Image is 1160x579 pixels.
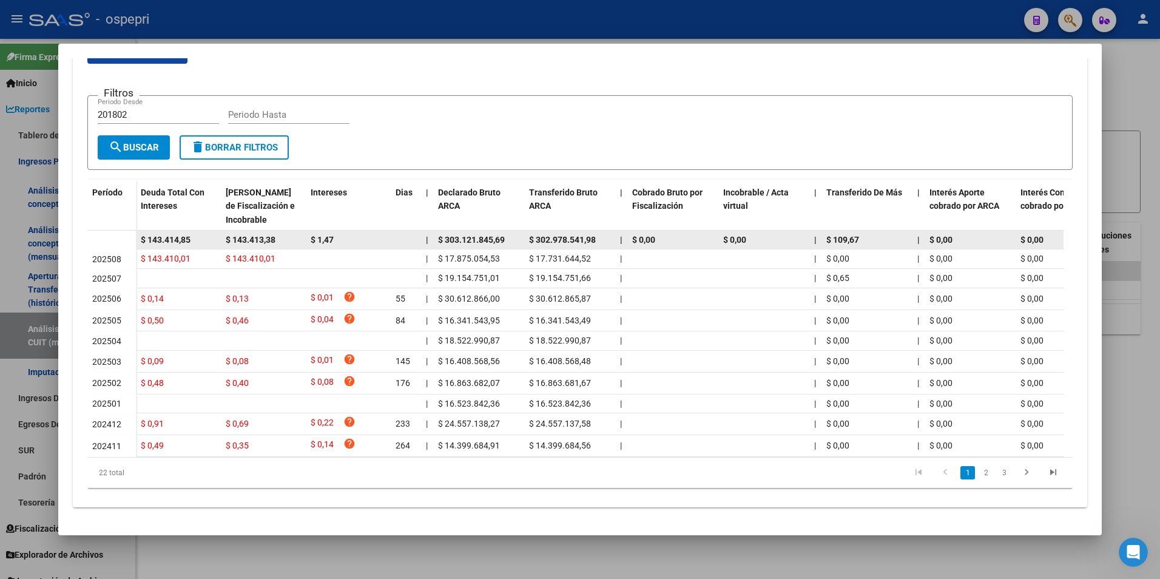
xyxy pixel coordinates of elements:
[977,462,995,483] li: page 2
[433,180,524,233] datatable-header-cell: Declarado Bruto ARCA
[929,254,953,263] span: $ 0,00
[221,180,306,233] datatable-header-cell: Deuda Bruta Neto de Fiscalización e Incobrable
[1020,399,1044,408] span: $ 0,00
[1119,538,1148,567] iframe: Intercom live chat
[1020,336,1044,345] span: $ 0,00
[814,235,817,245] span: |
[814,441,816,450] span: |
[814,336,816,345] span: |
[426,294,428,303] span: |
[620,336,622,345] span: |
[723,235,746,245] span: $ 0,00
[396,419,410,428] span: 233
[929,273,953,283] span: $ 0,00
[97,47,178,58] span: Exportar CSV
[92,294,121,303] span: 202506
[620,235,622,245] span: |
[1020,356,1044,366] span: $ 0,00
[438,356,500,366] span: $ 16.408.568,56
[917,235,920,245] span: |
[620,356,622,366] span: |
[929,235,953,245] span: $ 0,00
[438,441,500,450] span: $ 14.399.684,91
[814,273,816,283] span: |
[929,441,953,450] span: $ 0,00
[632,235,655,245] span: $ 0,00
[814,419,816,428] span: |
[529,356,591,366] span: $ 16.408.568,48
[226,235,275,245] span: $ 143.413,38
[826,254,849,263] span: $ 0,00
[826,188,902,197] span: Transferido De Más
[826,399,849,408] span: $ 0,00
[814,378,816,388] span: |
[396,188,413,197] span: Dias
[1020,235,1044,245] span: $ 0,00
[529,294,591,303] span: $ 30.612.865,87
[620,294,622,303] span: |
[615,180,627,233] datatable-header-cell: |
[1020,188,1099,211] span: Interés Contribución cobrado por ARCA
[191,142,278,153] span: Borrar Filtros
[396,294,405,303] span: 55
[632,188,703,211] span: Cobrado Bruto por Fiscalización
[109,142,159,153] span: Buscar
[814,316,816,325] span: |
[438,273,500,283] span: $ 19.154.751,01
[426,356,428,366] span: |
[620,316,622,325] span: |
[426,419,428,428] span: |
[141,441,164,450] span: $ 0,49
[311,188,347,197] span: Intereses
[421,180,433,233] datatable-header-cell: |
[934,466,957,479] a: go to previous page
[723,188,789,211] span: Incobrable / Acta virtual
[343,291,356,303] i: help
[929,356,953,366] span: $ 0,00
[438,399,500,408] span: $ 16.523.842,36
[929,378,953,388] span: $ 0,00
[529,419,591,428] span: $ 24.557.137,58
[821,180,912,233] datatable-header-cell: Transferido De Más
[191,140,205,154] mat-icon: delete
[929,336,953,345] span: $ 0,00
[529,235,596,245] span: $ 302.978.541,98
[141,419,164,428] span: $ 0,91
[809,180,821,233] datatable-header-cell: |
[426,378,428,388] span: |
[92,378,121,388] span: 202502
[438,378,500,388] span: $ 16.863.682,07
[438,294,500,303] span: $ 30.612.866,00
[718,180,809,233] datatable-header-cell: Incobrable / Acta virtual
[814,294,816,303] span: |
[529,399,591,408] span: $ 16.523.842,36
[141,316,164,325] span: $ 0,50
[529,188,598,211] span: Transferido Bruto ARCA
[92,254,121,264] span: 202508
[92,399,121,408] span: 202501
[92,336,121,346] span: 202504
[226,441,249,450] span: $ 0,35
[311,291,334,307] span: $ 0,01
[98,135,170,160] button: Buscar
[92,419,121,429] span: 202412
[529,441,591,450] span: $ 14.399.684,56
[226,188,295,225] span: [PERSON_NAME] de Fiscalización e Incobrable
[438,419,500,428] span: $ 24.557.138,27
[529,378,591,388] span: $ 16.863.681,67
[917,316,919,325] span: |
[529,273,591,283] span: $ 19.154.751,66
[917,419,919,428] span: |
[87,180,136,231] datatable-header-cell: Período
[620,188,622,197] span: |
[917,441,919,450] span: |
[92,441,121,451] span: 202411
[524,180,615,233] datatable-header-cell: Transferido Bruto ARCA
[311,416,334,432] span: $ 0,22
[917,273,919,283] span: |
[136,180,221,233] datatable-header-cell: Deuda Total Con Intereses
[141,188,204,211] span: Deuda Total Con Intereses
[929,399,953,408] span: $ 0,00
[141,378,164,388] span: $ 0,48
[141,235,191,245] span: $ 143.414,85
